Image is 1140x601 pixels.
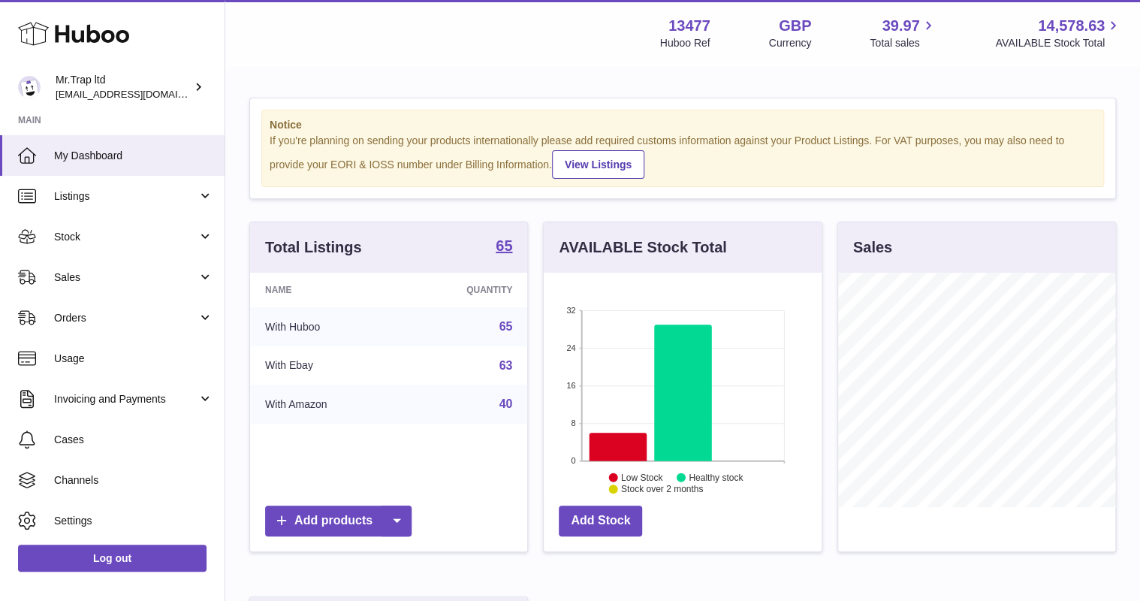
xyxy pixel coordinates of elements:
[567,306,576,315] text: 32
[56,88,221,100] span: [EMAIL_ADDRESS][DOMAIN_NAME]
[270,134,1096,179] div: If you're planning on sending your products internationally please add required customs informati...
[572,456,576,465] text: 0
[496,238,512,256] a: 65
[499,397,513,410] a: 40
[54,514,213,528] span: Settings
[668,16,710,36] strong: 13477
[402,273,527,307] th: Quantity
[853,237,892,258] h3: Sales
[54,189,198,204] span: Listings
[18,545,207,572] a: Log out
[882,16,919,36] span: 39.97
[56,73,191,101] div: Mr.Trap ltd
[660,36,710,50] div: Huboo Ref
[54,149,213,163] span: My Dashboard
[250,273,402,307] th: Name
[499,320,513,333] a: 65
[1038,16,1105,36] span: 14,578.63
[559,237,726,258] h3: AVAILABLE Stock Total
[995,16,1122,50] a: 14,578.63 AVAILABLE Stock Total
[265,506,412,536] a: Add products
[54,311,198,325] span: Orders
[496,238,512,253] strong: 65
[270,118,1096,132] strong: Notice
[567,343,576,352] text: 24
[769,36,812,50] div: Currency
[559,506,642,536] a: Add Stock
[870,16,936,50] a: 39.97 Total sales
[18,76,41,98] img: office@grabacz.eu
[250,385,402,424] td: With Amazon
[265,237,362,258] h3: Total Listings
[621,472,663,482] text: Low Stock
[552,150,644,179] a: View Listings
[54,230,198,244] span: Stock
[779,16,811,36] strong: GBP
[499,359,513,372] a: 63
[54,352,213,366] span: Usage
[250,307,402,346] td: With Huboo
[995,36,1122,50] span: AVAILABLE Stock Total
[54,433,213,447] span: Cases
[621,484,703,494] text: Stock over 2 months
[567,381,576,390] text: 16
[870,36,936,50] span: Total sales
[54,270,198,285] span: Sales
[572,418,576,427] text: 8
[54,392,198,406] span: Invoicing and Payments
[689,472,743,482] text: Healthy stock
[54,473,213,488] span: Channels
[250,346,402,385] td: With Ebay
